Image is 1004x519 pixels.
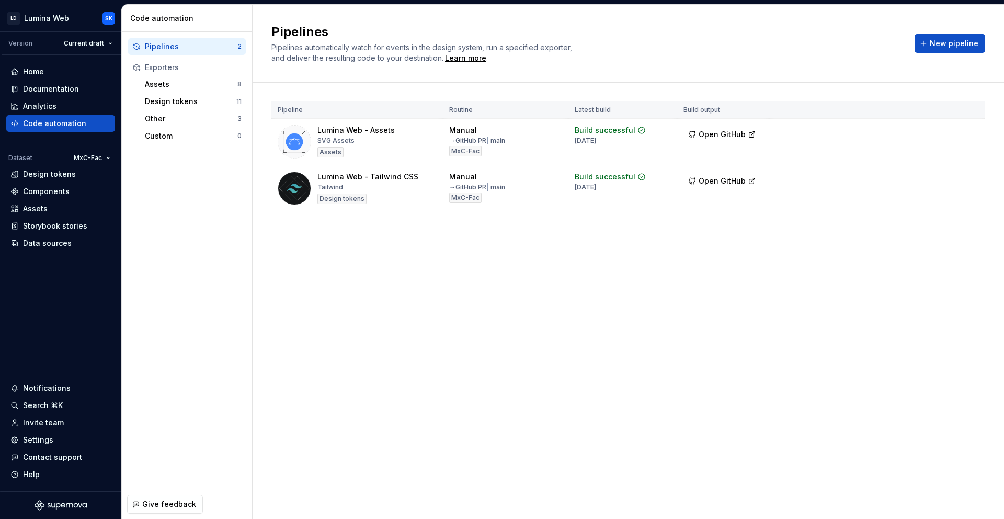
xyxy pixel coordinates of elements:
button: Open GitHub [683,172,761,190]
div: Design tokens [317,194,367,204]
a: Documentation [6,81,115,97]
div: Lumina Web - Tailwind CSS [317,172,418,182]
div: Manual [449,125,477,136]
th: Pipeline [271,101,443,119]
button: Current draft [59,36,117,51]
div: Assets [23,204,48,214]
a: Storybook stories [6,218,115,234]
div: Design tokens [145,96,236,107]
div: Assets [317,147,344,157]
div: Help [23,469,40,480]
svg: Supernova Logo [35,500,87,511]
div: Documentation [23,84,79,94]
div: MxC-Fac [449,193,482,203]
div: 11 [236,97,242,106]
div: LD [7,12,20,25]
div: Manual [449,172,477,182]
th: Latest build [568,101,677,119]
span: | [486,137,489,144]
div: Design tokens [23,169,76,179]
button: Open GitHub [683,125,761,144]
button: Design tokens11 [141,93,246,110]
span: . [443,54,488,62]
a: Home [6,63,115,80]
button: Pipelines2 [128,38,246,55]
div: Data sources [23,238,72,249]
div: 0 [237,132,242,140]
div: Tailwind [317,183,343,191]
div: Analytics [23,101,56,111]
div: MxC-Fac [449,146,482,156]
div: Exporters [145,62,242,73]
button: Custom0 [141,128,246,144]
div: Components [23,186,70,197]
a: Assets [6,200,115,217]
button: LDLumina WebSK [2,7,119,29]
div: [DATE] [575,183,596,191]
button: Help [6,466,115,483]
a: Components [6,183,115,200]
span: MxC-Fac [74,154,102,162]
a: Open GitHub [683,131,761,140]
a: Open GitHub [683,178,761,187]
div: Lumina Web [24,13,69,24]
div: Lumina Web - Assets [317,125,395,136]
div: Invite team [23,418,64,428]
div: Settings [23,435,53,445]
span: Current draft [64,39,104,48]
div: Storybook stories [23,221,87,231]
span: Open GitHub [699,176,746,186]
div: Build successful [575,125,635,136]
button: MxC-Fac [69,151,115,165]
span: Pipelines automatically watch for events in the design system, run a specified exporter, and deli... [271,43,574,62]
div: 2 [237,42,242,51]
div: → GitHub PR main [449,137,505,145]
div: Code automation [130,13,248,24]
div: Build successful [575,172,635,182]
th: Routine [443,101,568,119]
div: Notifications [23,383,71,393]
button: Give feedback [127,495,203,514]
div: → GitHub PR main [449,183,505,191]
div: Dataset [8,154,32,162]
div: Search ⌘K [23,400,63,411]
a: Invite team [6,414,115,431]
div: 3 [237,115,242,123]
span: Open GitHub [699,129,746,140]
div: SVG Assets [317,137,355,145]
div: [DATE] [575,137,596,145]
a: Design tokens [6,166,115,183]
a: Code automation [6,115,115,132]
button: Contact support [6,449,115,466]
button: New pipeline [915,34,985,53]
h2: Pipelines [271,24,902,40]
div: Assets [145,79,237,89]
button: Other3 [141,110,246,127]
a: Learn more [445,53,486,63]
a: Data sources [6,235,115,252]
div: Code automation [23,118,86,129]
div: Contact support [23,452,82,462]
span: Give feedback [142,499,196,510]
span: | [486,183,489,191]
a: Settings [6,432,115,448]
div: 8 [237,80,242,88]
div: Home [23,66,44,77]
th: Build output [677,101,769,119]
div: Other [145,114,237,124]
button: Assets8 [141,76,246,93]
button: Search ⌘K [6,397,115,414]
button: Notifications [6,380,115,397]
div: Version [8,39,32,48]
span: New pipeline [930,38,978,49]
div: SK [105,14,112,22]
div: Custom [145,131,237,141]
div: Pipelines [145,41,237,52]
